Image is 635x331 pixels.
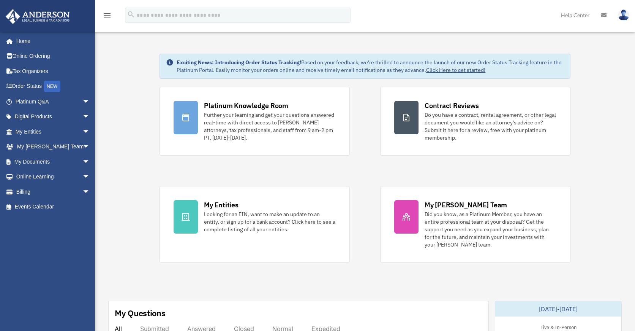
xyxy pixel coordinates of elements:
[204,111,336,142] div: Further your learning and get your questions answered real-time with direct access to [PERSON_NAM...
[380,87,570,156] a: Contract Reviews Do you have a contract, rental agreement, or other legal document you would like...
[82,154,98,170] span: arrow_drop_down
[160,87,350,156] a: Platinum Knowledge Room Further your learning and get your questions answered real-time with dire...
[5,199,101,215] a: Events Calendar
[160,186,350,263] a: My Entities Looking for an EIN, want to make an update to an entity, or sign up for a bank accoun...
[5,94,101,109] a: Platinum Q&Aarrow_drop_down
[82,94,98,110] span: arrow_drop_down
[3,9,72,24] img: Anderson Advisors Platinum Portal
[82,184,98,200] span: arrow_drop_down
[204,200,238,210] div: My Entities
[618,10,629,21] img: User Pic
[5,49,101,64] a: Online Ordering
[103,11,112,20] i: menu
[204,101,288,110] div: Platinum Knowledge Room
[177,59,301,66] strong: Exciting News: Introducing Order Status Tracking!
[5,109,101,124] a: Digital Productsarrow_drop_down
[425,111,556,142] div: Do you have a contract, rental agreement, or other legal document you would like an attorney's ad...
[380,186,570,263] a: My [PERSON_NAME] Team Did you know, as a Platinum Member, you have an entire professional team at...
[5,124,101,139] a: My Entitiesarrow_drop_down
[115,307,166,319] div: My Questions
[44,81,60,92] div: NEW
[495,301,621,317] div: [DATE]-[DATE]
[82,124,98,140] span: arrow_drop_down
[5,154,101,169] a: My Documentsarrow_drop_down
[82,139,98,155] span: arrow_drop_down
[5,79,101,94] a: Order StatusNEW
[82,169,98,185] span: arrow_drop_down
[5,184,101,199] a: Billingarrow_drop_down
[534,323,583,331] div: Live & In-Person
[5,139,101,154] a: My [PERSON_NAME] Teamarrow_drop_down
[127,10,135,19] i: search
[82,109,98,125] span: arrow_drop_down
[426,67,485,73] a: Click Here to get started!
[425,200,507,210] div: My [PERSON_NAME] Team
[204,210,336,233] div: Looking for an EIN, want to make an update to an entity, or sign up for a bank account? Click her...
[177,59,564,74] div: Based on your feedback, we're thrilled to announce the launch of our new Order Status Tracking fe...
[5,33,98,49] a: Home
[425,210,556,248] div: Did you know, as a Platinum Member, you have an entire professional team at your disposal? Get th...
[425,101,479,110] div: Contract Reviews
[103,13,112,20] a: menu
[5,169,101,185] a: Online Learningarrow_drop_down
[5,64,101,79] a: Tax Organizers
